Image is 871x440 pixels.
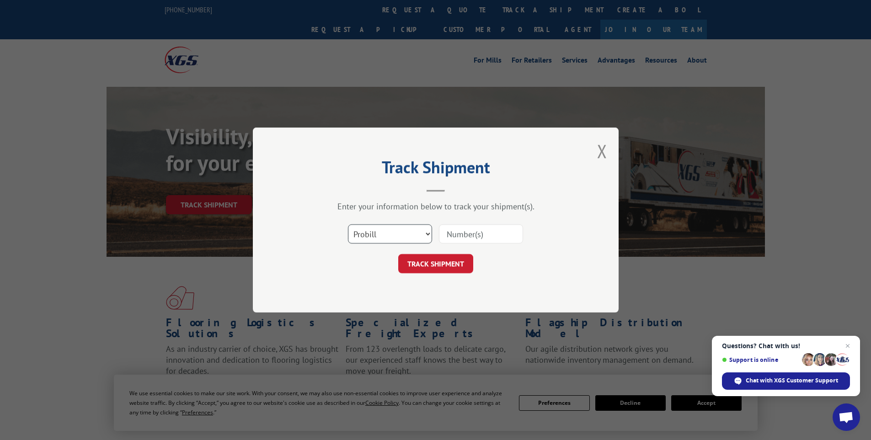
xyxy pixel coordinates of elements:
[299,201,573,212] div: Enter your information below to track your shipment(s).
[597,139,607,163] button: Close modal
[746,376,838,385] span: Chat with XGS Customer Support
[398,254,473,273] button: TRACK SHIPMENT
[722,372,850,390] div: Chat with XGS Customer Support
[722,356,799,363] span: Support is online
[833,403,860,431] div: Open chat
[299,161,573,178] h2: Track Shipment
[722,342,850,350] span: Questions? Chat with us!
[439,224,523,244] input: Number(s)
[842,340,853,351] span: Close chat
